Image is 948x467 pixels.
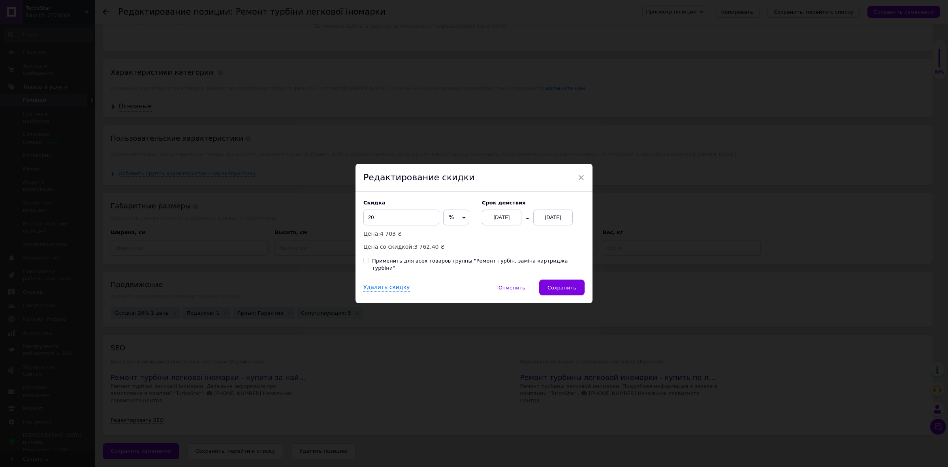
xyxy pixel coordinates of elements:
[414,244,445,250] span: 3 762.40 ₴
[577,171,585,184] span: ×
[8,94,335,102] p: Обычно в течение суток после получения нами турбины, она ремонтируется
[8,38,335,46] p: - В телефонном режиме обговариваются детали с нашим менеджером
[533,210,573,225] div: [DATE]
[8,66,335,74] p: Клієнт відправляє нам турбіну за допомогою Нової Пошти
[155,23,188,32] strong: ЗВОНОК
[449,214,454,220] span: %
[129,51,214,59] strong: ОТПРАВКА ТУРБИНЫ
[547,285,576,291] span: Сохранить
[8,94,335,102] p: Зазвичай упродовж доби після отримання нами турбіни, вона ремонтується
[103,6,241,18] strong: СХЕМА СОНТРАДУЧОСТІ
[155,79,189,87] strong: РЕМОНТ
[363,242,474,251] p: Цена со скидкой:
[363,284,410,292] div: Удалить скидку
[539,280,585,295] button: Сохранить
[363,172,474,182] span: Редактирование скидки
[482,210,521,225] div: [DATE]
[498,285,525,291] span: Отменить
[363,210,439,225] input: 0
[380,231,402,237] span: 4 703 ₴
[490,280,534,295] button: Отменить
[102,66,103,72] strong: -
[372,257,585,272] div: Применить для всех товаров группы "Ремонт турбін, заміна картриджа турбіни"
[8,38,335,46] p: - У телефонному режимі обговорюються деталі з нашим менеджером
[8,66,335,74] p: [PERSON_NAME] отправляет нам турбину с помощью Новой Почты
[89,66,91,72] strong: -
[482,200,585,206] label: Cрок действия
[98,6,246,18] strong: СХЕМА СОТРУДНИЧЕСТВА
[8,8,335,285] body: Визуальный текстовый редактор, 41BD4CDB-8EBB-41D3-9C14-803983B50F5A
[363,200,386,206] span: Скидка
[363,229,474,238] p: Цена:
[79,95,81,100] strong: -
[80,95,82,100] strong: -
[8,8,335,285] body: Визуальный текстовый редактор, 85F03C54-A49E-4848-94AB-16BA1C75D196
